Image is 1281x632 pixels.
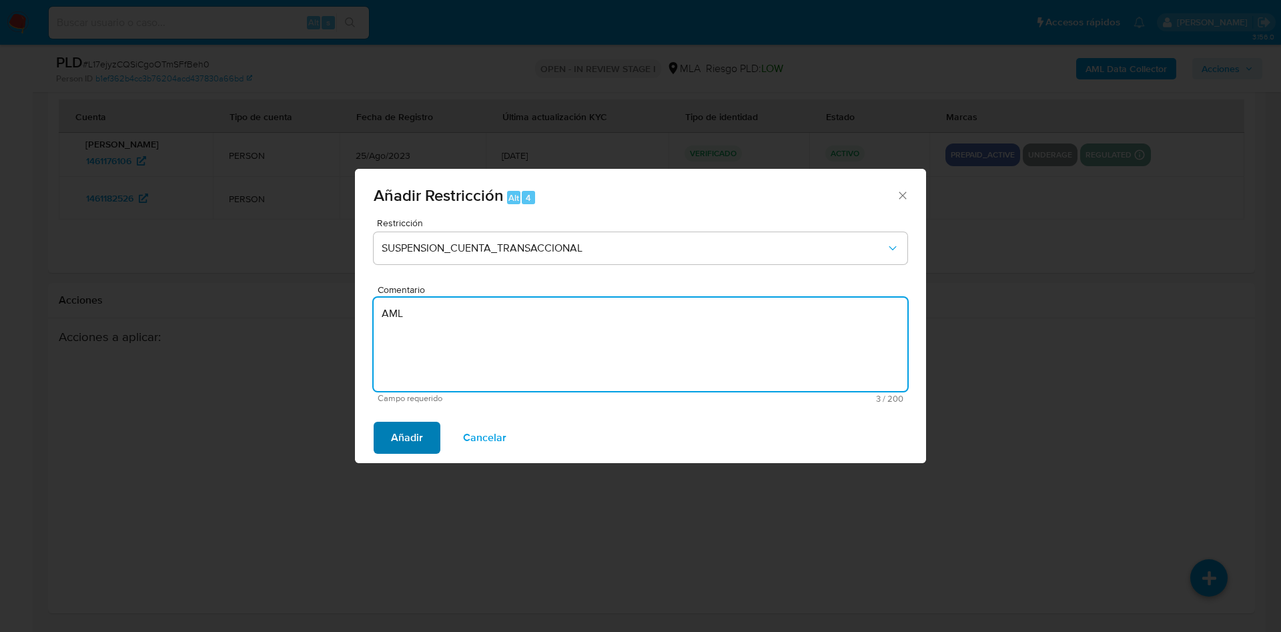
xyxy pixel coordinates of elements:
[382,242,886,255] span: SUSPENSION_CUENTA_TRANSACCIONAL
[446,422,524,454] button: Cancelar
[896,189,908,201] button: Cerrar ventana
[374,232,907,264] button: Restriction
[463,423,506,452] span: Cancelar
[640,394,903,403] span: Máximo 200 caracteres
[391,423,423,452] span: Añadir
[374,422,440,454] button: Añadir
[378,285,911,295] span: Comentario
[526,192,531,204] span: 4
[378,394,640,403] span: Campo requerido
[508,192,519,204] span: Alt
[377,218,911,228] span: Restricción
[374,184,504,207] span: Añadir Restricción
[374,298,907,391] textarea: AML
